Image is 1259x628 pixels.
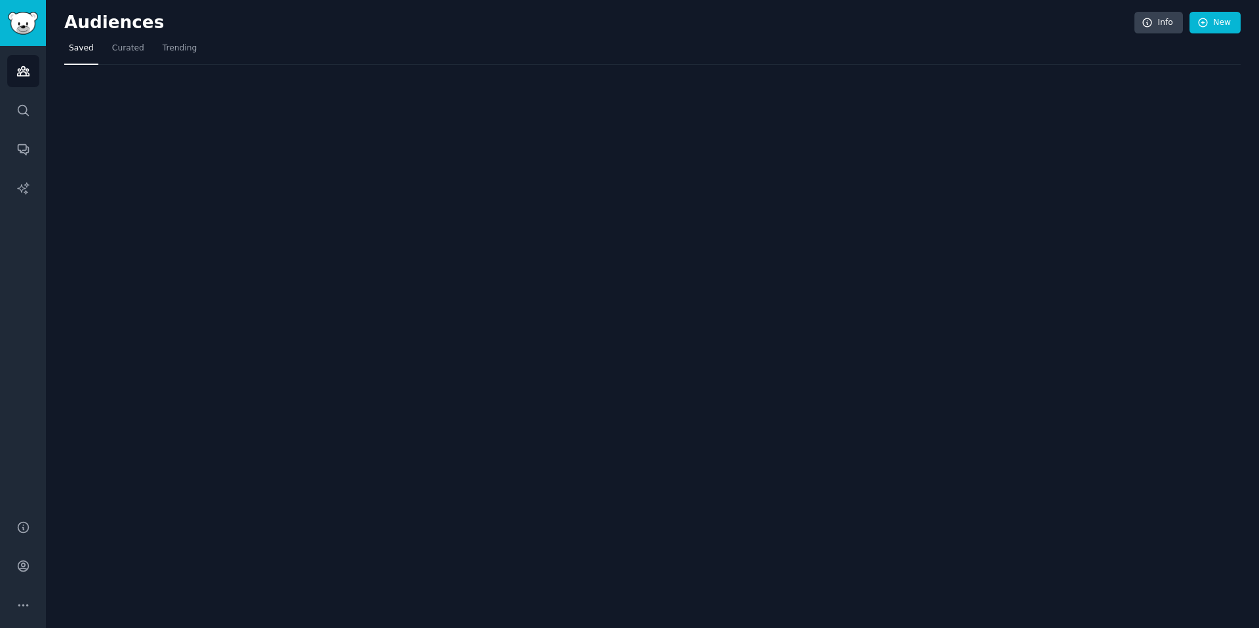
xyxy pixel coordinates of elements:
span: Trending [163,43,197,54]
a: New [1189,12,1241,34]
a: Curated [108,38,149,65]
span: Saved [69,43,94,54]
a: Saved [64,38,98,65]
a: Trending [158,38,201,65]
a: Info [1134,12,1183,34]
h2: Audiences [64,12,1134,33]
img: GummySearch logo [8,12,38,35]
span: Curated [112,43,144,54]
